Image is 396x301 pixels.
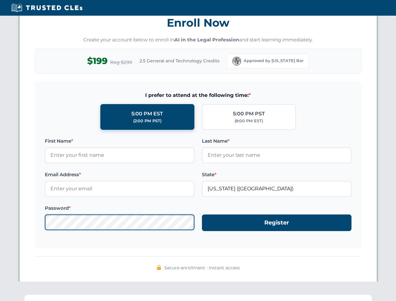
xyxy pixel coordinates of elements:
[45,204,194,212] label: Password
[202,171,351,178] label: State
[174,37,239,43] strong: AI in the Legal Profession
[45,137,194,145] label: First Name
[164,264,240,271] span: Secure enrollment • Instant access
[202,214,351,231] button: Register
[9,3,84,13] img: Trusted CLEs
[244,58,304,64] span: Approved by [US_STATE] Bar
[140,57,219,64] span: 2.5 General and Technology Credits
[45,181,194,197] input: Enter your email
[232,57,241,66] img: Florida Bar
[202,137,351,145] label: Last Name
[202,181,351,197] input: Florida (FL)
[133,118,161,124] div: (2:00 PM PST)
[45,147,194,163] input: Enter your first name
[45,91,351,99] span: I prefer to attend at the following time:
[156,265,161,270] img: 🔒
[131,110,163,118] div: 5:00 PM EST
[35,36,362,44] p: Create your account below to enroll in and start learning immediately.
[45,171,194,178] label: Email Address
[87,54,108,68] span: $199
[35,13,362,33] h3: Enroll Now
[235,118,263,124] div: (8:00 PM EST)
[110,59,132,66] span: Reg $299
[202,147,351,163] input: Enter your last name
[233,110,265,118] div: 5:00 PM PST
